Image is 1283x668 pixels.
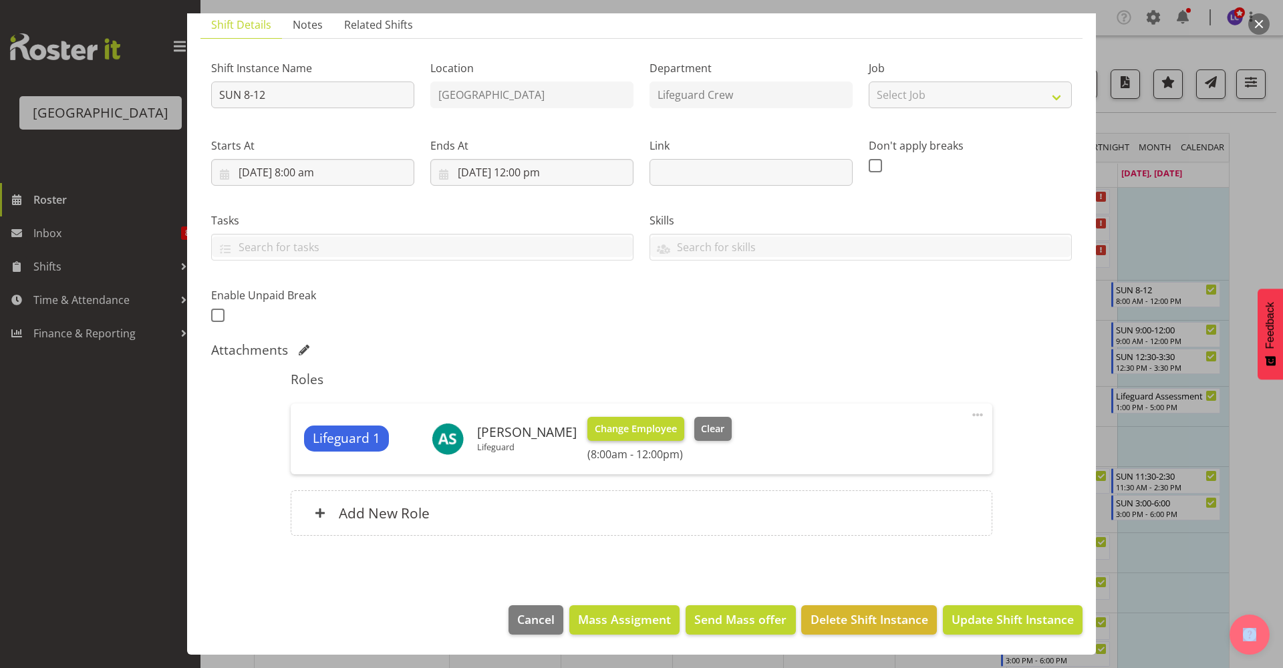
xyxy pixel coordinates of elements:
label: Link [650,138,853,154]
h6: Add New Role [339,504,430,522]
p: Lifeguard [477,442,577,452]
h6: (8:00am - 12:00pm) [587,448,732,461]
label: Tasks [211,212,633,228]
span: Shift Details [211,17,271,33]
span: Related Shifts [344,17,413,33]
input: Search for tasks [212,236,633,257]
input: Click to select... [430,159,633,186]
label: Shift Instance Name [211,60,414,76]
label: Location [430,60,633,76]
span: Clear [701,422,724,436]
span: Update Shift Instance [952,611,1074,628]
span: Send Mass offer [694,611,787,628]
button: Mass Assigment [569,605,680,635]
h6: [PERSON_NAME] [477,425,577,440]
img: help-xxl-2.png [1243,628,1256,641]
span: Cancel [517,611,555,628]
button: Cancel [509,605,563,635]
span: Mass Assigment [578,611,671,628]
span: Notes [293,17,323,33]
span: Delete Shift Instance [811,611,928,628]
button: Feedback - Show survey [1258,289,1283,379]
img: ajay-smith9852.jpg [432,423,464,455]
button: Delete Shift Instance [801,605,936,635]
span: Feedback [1264,302,1276,349]
input: Search for skills [650,236,1071,257]
label: Starts At [211,138,414,154]
button: Clear [694,417,732,441]
button: Change Employee [587,417,684,441]
h5: Attachments [211,342,288,358]
label: Enable Unpaid Break [211,287,414,303]
span: Change Employee [595,422,677,436]
button: Update Shift Instance [943,605,1083,635]
label: Ends At [430,138,633,154]
label: Don't apply breaks [869,138,1072,154]
h5: Roles [291,371,992,387]
input: Click to select... [211,159,414,186]
label: Job [869,60,1072,76]
button: Send Mass offer [686,605,795,635]
label: Department [650,60,853,76]
label: Skills [650,212,1072,228]
span: Lifeguard 1 [313,429,380,448]
input: Shift Instance Name [211,81,414,108]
